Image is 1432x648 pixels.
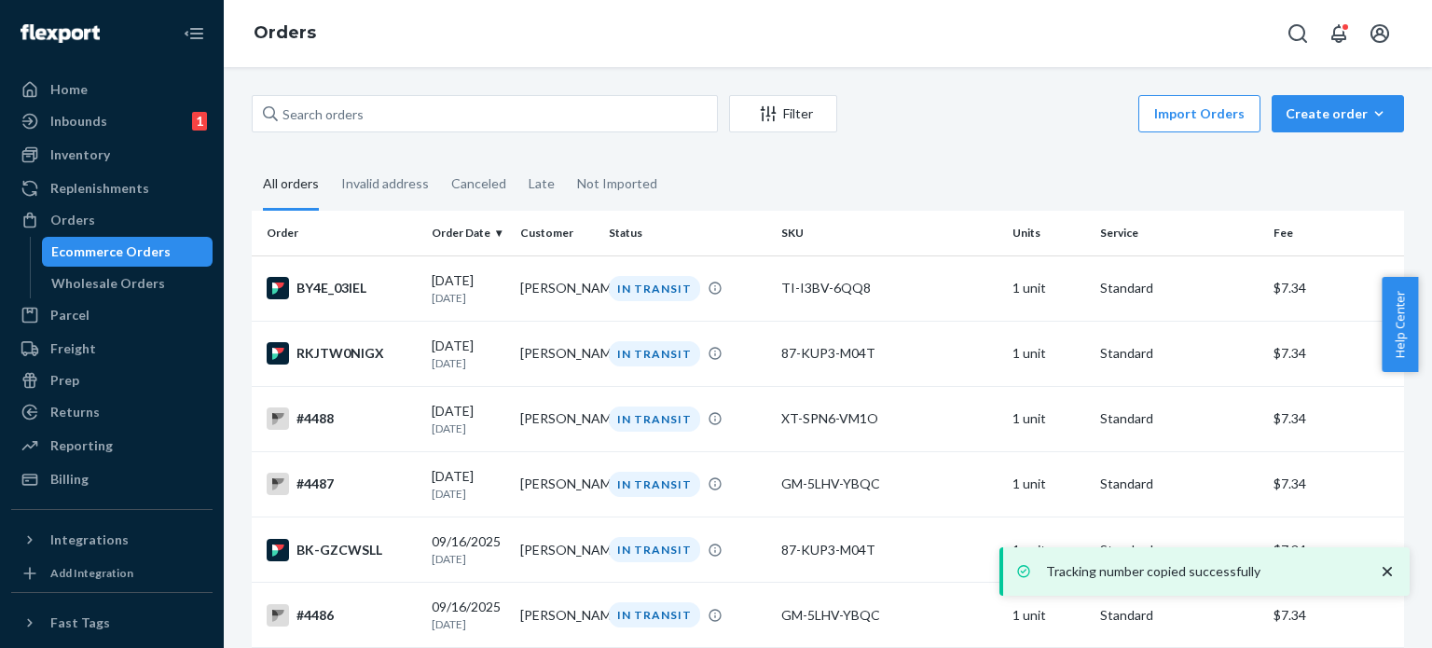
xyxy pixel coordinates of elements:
img: Flexport logo [21,24,100,43]
input: Search orders [252,95,718,132]
a: Orders [11,205,213,235]
a: Returns [11,397,213,427]
button: Import Orders [1138,95,1260,132]
button: Open Search Box [1279,15,1316,52]
a: Inbounds1 [11,106,213,136]
th: Service [1093,211,1265,255]
div: 87-KUP3-M04T [781,344,997,363]
a: Prep [11,365,213,395]
td: 1 unit [1005,255,1094,321]
p: [DATE] [432,551,505,567]
div: Returns [50,403,100,421]
p: [DATE] [432,290,505,306]
div: Ecommerce Orders [51,242,171,261]
td: $7.34 [1266,451,1404,517]
a: Freight [11,334,213,364]
div: BK-GZCWSLL [267,539,417,561]
td: [PERSON_NAME] [513,386,601,451]
p: [DATE] [432,421,505,436]
div: Inventory [50,145,110,164]
div: All orders [263,159,319,211]
div: [DATE] [432,337,505,371]
ol: breadcrumbs [239,7,331,61]
svg: close toast [1378,562,1397,581]
td: 1 unit [1005,386,1094,451]
div: IN TRANSIT [609,537,700,562]
td: [PERSON_NAME] [513,517,601,583]
a: Wholesale Orders [42,269,213,298]
th: Units [1005,211,1094,255]
div: Fast Tags [50,614,110,632]
div: BY4E_03IEL [267,277,417,299]
div: [DATE] [432,402,505,436]
div: 1 [192,112,207,131]
div: IN TRANSIT [609,472,700,497]
div: Integrations [50,531,129,549]
a: Orders [254,22,316,43]
th: Fee [1266,211,1404,255]
button: Filter [729,95,837,132]
th: Order [252,211,424,255]
div: IN TRANSIT [609,276,700,301]
a: Billing [11,464,213,494]
button: Help Center [1382,277,1418,372]
button: Integrations [11,525,213,555]
div: 09/16/2025 [432,598,505,632]
button: Fast Tags [11,608,213,638]
a: Ecommerce Orders [42,237,213,267]
td: 1 unit [1005,583,1094,648]
div: TI-I3BV-6QQ8 [781,279,997,297]
div: XT-SPN6-VM1O [781,409,997,428]
div: Reporting [50,436,113,455]
div: Customer [520,225,594,241]
div: #4486 [267,604,417,627]
td: $7.34 [1266,255,1404,321]
div: Billing [50,470,89,489]
td: [PERSON_NAME] [513,255,601,321]
td: 1 unit [1005,451,1094,517]
th: SKU [774,211,1004,255]
th: Status [601,211,774,255]
div: Canceled [451,159,506,208]
th: Order Date [424,211,513,255]
p: Standard [1100,279,1258,297]
div: Create order [1286,104,1390,123]
div: Not Imported [577,159,657,208]
div: IN TRANSIT [609,341,700,366]
div: [DATE] [432,467,505,502]
a: Inventory [11,140,213,170]
div: Invalid address [341,159,429,208]
div: Late [529,159,555,208]
td: $7.34 [1266,583,1404,648]
p: [DATE] [432,486,505,502]
div: [DATE] [432,271,505,306]
a: Parcel [11,300,213,330]
p: Standard [1100,475,1258,493]
div: IN TRANSIT [609,407,700,432]
div: GM-5LHV-YBQC [781,606,997,625]
a: Add Integration [11,562,213,585]
p: [DATE] [432,355,505,371]
div: IN TRANSIT [609,602,700,627]
td: $7.34 [1266,517,1404,583]
div: #4488 [267,407,417,430]
p: Tracking number copied successfully [1046,562,1359,581]
a: Reporting [11,431,213,461]
td: $7.34 [1266,321,1404,386]
div: Parcel [50,306,89,324]
p: [DATE] [432,616,505,632]
a: Home [11,75,213,104]
div: #4487 [267,473,417,495]
td: [PERSON_NAME] [513,321,601,386]
div: GM-5LHV-YBQC [781,475,997,493]
button: Open notifications [1320,15,1357,52]
div: Add Integration [50,565,133,581]
td: [PERSON_NAME] [513,451,601,517]
a: Replenishments [11,173,213,203]
div: Prep [50,371,79,390]
td: $7.34 [1266,386,1404,451]
p: Standard [1100,606,1258,625]
p: Standard [1100,409,1258,428]
div: Freight [50,339,96,358]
